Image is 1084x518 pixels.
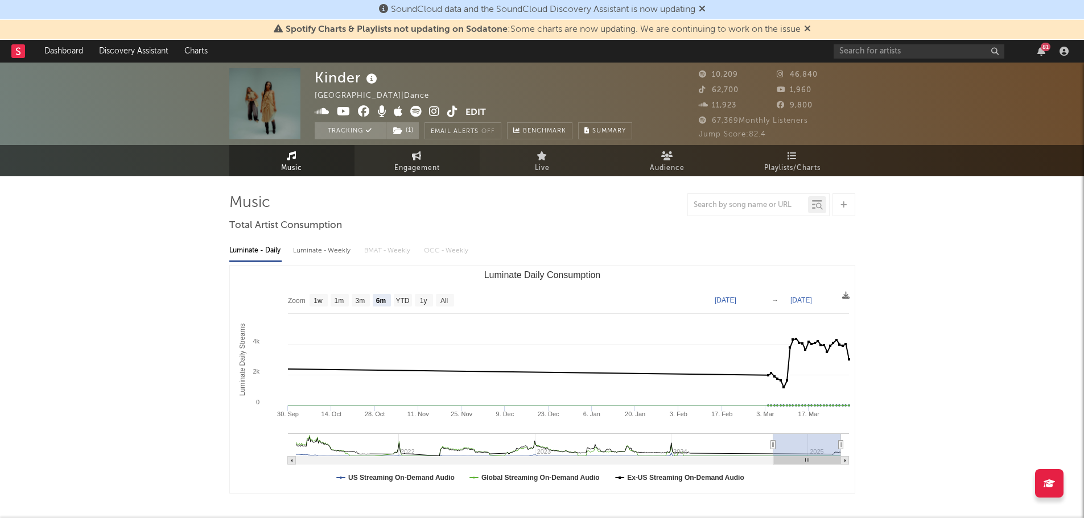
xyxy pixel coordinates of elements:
div: 81 [1041,43,1050,51]
a: Discovery Assistant [91,40,176,63]
text: 0 [255,399,259,405]
span: Spotify Charts & Playlists not updating on Sodatone [286,25,508,34]
text: Zoom [288,297,306,305]
span: Total Artist Consumption [229,219,342,233]
text: → [772,296,778,304]
text: Luminate Daily Consumption [484,270,600,280]
button: (1) [386,122,419,139]
button: Edit [465,106,486,120]
div: Luminate - Weekly [293,241,353,260]
span: Dismiss [804,25,811,34]
text: 23. Dec [537,411,559,417]
a: Benchmark [507,122,572,139]
text: Global Streaming On-Demand Audio [481,474,599,482]
text: Luminate Daily Streams [238,324,246,396]
svg: Luminate Daily Consumption [230,266,855,493]
text: US Streaming On-Demand Audio [348,474,455,482]
a: Audience [605,145,730,176]
text: 17. Mar [798,411,819,417]
a: Engagement [355,145,480,176]
text: All [440,297,447,305]
text: [DATE] [715,296,736,304]
span: 67,369 Monthly Listeners [699,117,808,125]
span: 11,923 [699,102,736,109]
div: Kinder [315,68,380,87]
text: 30. Sep [277,411,299,417]
span: Benchmark [523,125,566,138]
a: Charts [176,40,216,63]
text: 28. Oct [364,411,384,417]
span: Playlists/Charts [764,161,821,175]
text: 4k [253,338,259,345]
div: Luminate - Daily [229,241,282,260]
button: Email AlertsOff [424,122,501,139]
text: 6. Jan [583,411,600,417]
text: [DATE] [790,296,812,304]
span: Jump Score: 82.4 [699,131,766,138]
text: 6m [376,297,385,305]
text: 1w [314,297,323,305]
text: 9. Dec [496,411,514,417]
a: Dashboard [36,40,91,63]
text: 2k [253,368,259,375]
span: ( 1 ) [386,122,419,139]
a: Live [480,145,605,176]
span: SoundCloud data and the SoundCloud Discovery Assistant is now updating [391,5,695,14]
input: Search for artists [834,44,1004,59]
a: Music [229,145,355,176]
span: Summary [592,128,626,134]
span: Music [281,161,302,175]
button: Tracking [315,122,386,139]
div: [GEOGRAPHIC_DATA] | Dance [315,89,442,103]
em: Off [481,129,495,135]
text: 14. Oct [321,411,341,417]
span: 62,700 [699,86,739,94]
span: 1,960 [777,86,811,94]
button: 81 [1037,47,1045,56]
span: 10,209 [699,71,738,78]
span: Dismiss [699,5,706,14]
text: 3. Feb [669,411,687,417]
text: Ex-US Streaming On-Demand Audio [627,474,744,482]
text: 3. Mar [756,411,774,417]
text: 11. Nov [407,411,428,417]
span: : Some charts are now updating. We are continuing to work on the issue [286,25,801,34]
text: 1m [334,297,344,305]
text: 3m [355,297,365,305]
span: Live [535,161,550,175]
input: Search by song name or URL [688,201,808,210]
span: Engagement [394,161,440,175]
text: 17. Feb [711,411,732,417]
text: 1y [419,297,427,305]
a: Playlists/Charts [730,145,855,176]
text: 25. Nov [451,411,472,417]
span: 46,840 [777,71,818,78]
span: Audience [650,161,685,175]
text: 20. Jan [625,411,645,417]
span: 9,800 [777,102,813,109]
button: Summary [578,122,632,139]
text: YTD [395,297,409,305]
